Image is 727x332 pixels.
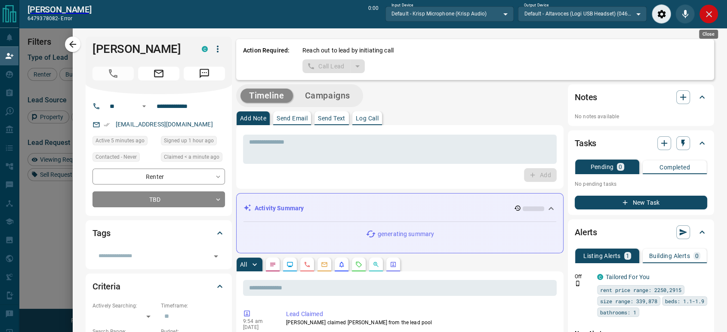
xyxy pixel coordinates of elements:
p: 9:54 am [243,318,273,324]
p: Off [575,273,592,280]
div: Close [699,4,718,24]
p: 0:00 [368,4,378,24]
div: Tags [92,223,225,243]
div: Close [699,30,718,39]
svg: Email Verified [104,122,110,128]
span: size range: 339,878 [600,297,657,305]
div: Mon Aug 18 2025 [92,136,157,148]
p: Activity Summary [255,204,304,213]
p: Send Email [277,115,308,121]
svg: Lead Browsing Activity [286,261,293,268]
div: Default - Altavoces (Logi USB Headset) (046d:0a64) [518,6,647,21]
a: [EMAIL_ADDRESS][DOMAIN_NAME] [116,121,213,128]
span: rent price range: 2250,2915 [600,286,681,294]
p: Action Required: [243,46,290,73]
a: Tailored For You [606,274,650,280]
p: Actively Searching: [92,302,157,310]
button: Open [210,250,222,262]
div: Audio Settings [652,4,671,24]
span: Email [138,67,179,80]
p: 6479378082 - [28,15,92,22]
svg: Calls [304,261,311,268]
div: Alerts [575,222,707,243]
button: Campaigns [296,89,359,103]
span: bathrooms: 1 [600,308,636,317]
p: All [240,261,247,267]
p: Building Alerts [649,253,690,259]
span: Claimed < a minute ago [164,153,219,161]
h2: [PERSON_NAME] [28,4,92,15]
p: Add Note [240,115,266,121]
p: Reach out to lead by initiating call [302,46,394,55]
p: Send Text [318,115,345,121]
div: Mon Aug 18 2025 [161,136,225,148]
p: 1 [626,253,629,259]
h2: Notes [575,90,597,104]
span: Signed up 1 hour ago [164,136,214,145]
p: Pending [590,164,613,170]
button: Open [139,101,149,111]
div: Notes [575,87,707,108]
p: No notes available [575,113,707,120]
p: 0 [695,253,699,259]
svg: Opportunities [373,261,379,268]
h2: Tags [92,226,110,240]
span: Error [61,15,72,22]
div: Criteria [92,276,225,297]
div: Tasks [575,133,707,154]
div: Activity Summary [243,200,556,216]
svg: Agent Actions [390,261,397,268]
svg: Requests [355,261,362,268]
span: beds: 1.1-1.9 [665,297,704,305]
span: Active 5 minutes ago [95,136,145,145]
svg: Emails [321,261,328,268]
div: split button [302,59,365,73]
svg: Notes [269,261,276,268]
button: New Task [575,196,707,209]
svg: Push Notification Only [575,280,581,286]
div: condos.ca [597,274,603,280]
div: TBD [92,191,225,207]
svg: Listing Alerts [338,261,345,268]
p: [DATE] [243,324,273,330]
div: Mute [675,4,695,24]
p: Log Call [356,115,379,121]
button: Timeline [240,89,293,103]
div: Renter [92,169,225,184]
p: Listing Alerts [583,253,621,259]
p: generating summary [378,230,434,239]
span: Call [92,67,134,80]
label: Input Device [391,3,413,8]
span: Message [184,67,225,80]
h2: Alerts [575,225,597,239]
div: condos.ca [202,46,208,52]
h2: Criteria [92,280,120,293]
p: Lead Claimed [286,310,553,319]
div: Mon Aug 18 2025 [161,152,225,164]
p: Timeframe: [161,302,225,310]
h2: Tasks [575,136,596,150]
p: 0 [619,164,622,170]
span: Contacted - Never [95,153,137,161]
div: Default - Krisp Microphone (Krisp Audio) [385,6,514,21]
label: Output Device [524,3,548,8]
p: No pending tasks [575,178,707,191]
h1: [PERSON_NAME] [92,42,189,56]
p: [PERSON_NAME] claimed [PERSON_NAME] from the lead pool [286,319,553,326]
p: Completed [659,164,690,170]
